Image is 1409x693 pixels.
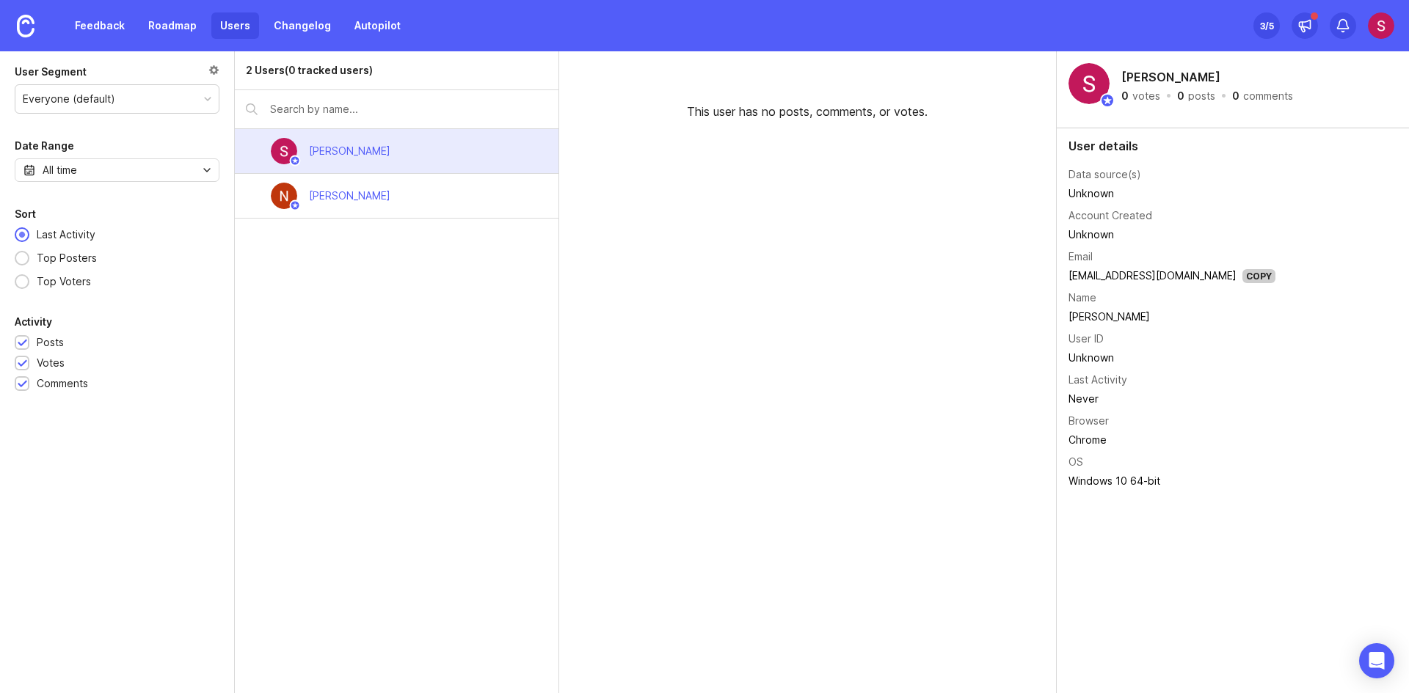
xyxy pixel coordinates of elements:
div: User ID [1068,331,1104,347]
img: Canny Home [17,15,34,37]
div: · [1220,91,1228,101]
div: Date Range [15,137,74,155]
div: Posts [37,334,64,351]
div: · [1165,91,1173,101]
div: User details [1068,140,1397,152]
div: Data source(s) [1068,166,1141,183]
img: Shohista Ergasheva [1068,63,1110,104]
div: Top Posters [29,250,104,266]
h2: [PERSON_NAME] [1118,66,1223,88]
a: Autopilot [346,12,409,39]
div: Sort [15,205,36,223]
td: Unknown [1068,184,1275,203]
img: Shohista Ergasheva [271,138,297,164]
img: member badge [1100,93,1115,108]
a: Changelog [265,12,340,39]
a: Roadmap [139,12,205,39]
td: [PERSON_NAME] [1068,307,1275,326]
div: Unknown [1068,350,1275,366]
div: comments [1243,91,1293,101]
td: Windows 10 64-bit [1068,472,1275,491]
img: Shohista Ergasheva [1368,12,1394,39]
div: Copy [1242,269,1275,283]
div: Top Voters [29,274,98,290]
div: Email [1068,249,1093,265]
div: Unknown [1068,227,1275,243]
div: All time [43,162,77,178]
img: member badge [290,155,301,166]
div: Votes [37,355,65,371]
div: OS [1068,454,1083,470]
div: Open Intercom Messenger [1359,643,1394,678]
div: Browser [1068,413,1109,429]
div: Name [1068,290,1096,306]
div: posts [1188,91,1215,101]
div: Account Created [1068,208,1152,224]
img: Naufal Vagapov [271,183,297,209]
div: This user has no posts, comments, or votes. [559,51,1056,132]
div: Activity [15,313,52,331]
div: Everyone (default) [23,91,115,107]
a: Users [211,12,259,39]
div: Last Activity [29,227,103,243]
div: Comments [37,375,88,392]
input: Search by name... [270,101,547,117]
div: votes [1132,91,1160,101]
div: 3 /5 [1260,15,1274,36]
div: 0 [1232,91,1239,101]
div: Last Activity [1068,372,1127,388]
img: member badge [290,200,301,211]
svg: toggle icon [195,164,219,176]
div: 2 Users (0 tracked users) [246,62,373,78]
div: Never [1068,391,1275,407]
a: [EMAIL_ADDRESS][DOMAIN_NAME] [1068,269,1237,282]
div: [PERSON_NAME] [309,188,390,204]
button: 3/5 [1253,12,1280,39]
div: [PERSON_NAME] [309,143,390,159]
div: 0 [1121,91,1129,101]
div: 0 [1177,91,1184,101]
a: Feedback [66,12,134,39]
td: Chrome [1068,430,1275,450]
div: User Segment [15,63,87,81]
